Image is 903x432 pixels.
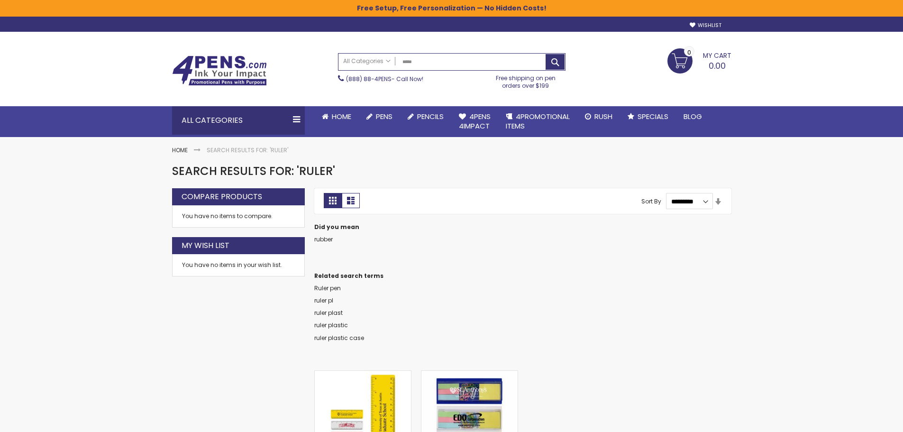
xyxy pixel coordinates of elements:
span: Home [332,111,351,121]
a: Pencils [400,106,451,127]
a: 4Pens4impact [451,106,498,137]
div: You have no items to compare. [172,205,305,228]
a: 0.00 0 [667,48,731,72]
strong: Compare Products [182,192,262,202]
a: ruler plastic [314,321,348,329]
a: Home [314,106,359,127]
strong: My Wish List [182,240,229,251]
span: Pencils [417,111,444,121]
span: 0.00 [709,60,726,72]
span: - Call Now! [346,75,423,83]
span: Blog [684,111,702,121]
span: Specials [638,111,668,121]
span: All Categories [343,57,391,65]
strong: Search results for: 'ruler' [207,146,288,154]
a: Blog [676,106,710,127]
a: rubber [314,235,333,243]
strong: Grid [324,193,342,208]
div: You have no items in your wish list. [182,261,295,269]
span: Search results for: 'ruler' [172,163,335,179]
a: Home [172,146,188,154]
span: 4PROMOTIONAL ITEMS [506,111,570,131]
label: Sort By [641,197,661,205]
span: Pens [376,111,392,121]
span: Rush [594,111,612,121]
a: ruler plastic case [314,334,364,342]
a: Specials [620,106,676,127]
dt: Did you mean [314,223,731,231]
a: 4PROMOTIONALITEMS [498,106,577,137]
div: All Categories [172,106,305,135]
a: Wishlist [690,22,721,29]
a: Pens [359,106,400,127]
div: Free shipping on pen orders over $199 [486,71,566,90]
a: Rush [577,106,620,127]
span: 4Pens 4impact [459,111,491,131]
a: Custom 6-Inch Ruler [315,370,411,378]
a: All Categories [338,54,395,69]
img: 4Pens Custom Pens and Promotional Products [172,55,267,86]
span: 0 [687,48,691,57]
dt: Related search terms [314,272,731,280]
a: Ruler pen [314,284,341,292]
a: ruler plast [314,309,343,317]
a: Promotional Sticky Note Set with Paper Clips and Ruler [421,370,518,378]
a: ruler pl [314,296,333,304]
a: (888) 88-4PENS [346,75,392,83]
